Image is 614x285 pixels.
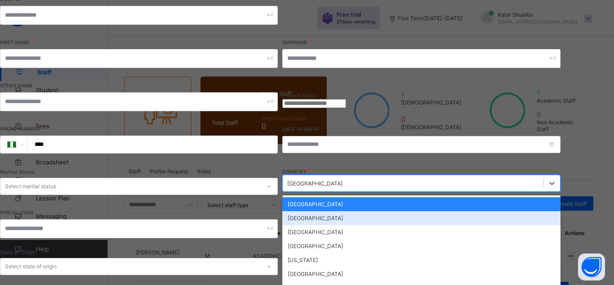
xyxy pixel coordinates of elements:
[578,253,605,280] button: Open asap
[282,40,307,45] label: Surname
[5,258,57,275] div: Select state of origin
[282,197,560,211] div: [GEOGRAPHIC_DATA]
[5,178,56,195] div: Select marital status
[282,211,560,225] div: [GEOGRAPHIC_DATA]
[282,169,309,175] span: COUNTRY
[282,239,560,253] div: [GEOGRAPHIC_DATA]
[287,180,343,186] div: [GEOGRAPHIC_DATA]
[282,253,560,267] div: [US_STATE]
[282,127,319,132] label: Date of Birth
[282,92,317,99] label: Email Address
[282,267,560,281] div: [GEOGRAPHIC_DATA]
[282,225,560,239] div: [GEOGRAPHIC_DATA]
